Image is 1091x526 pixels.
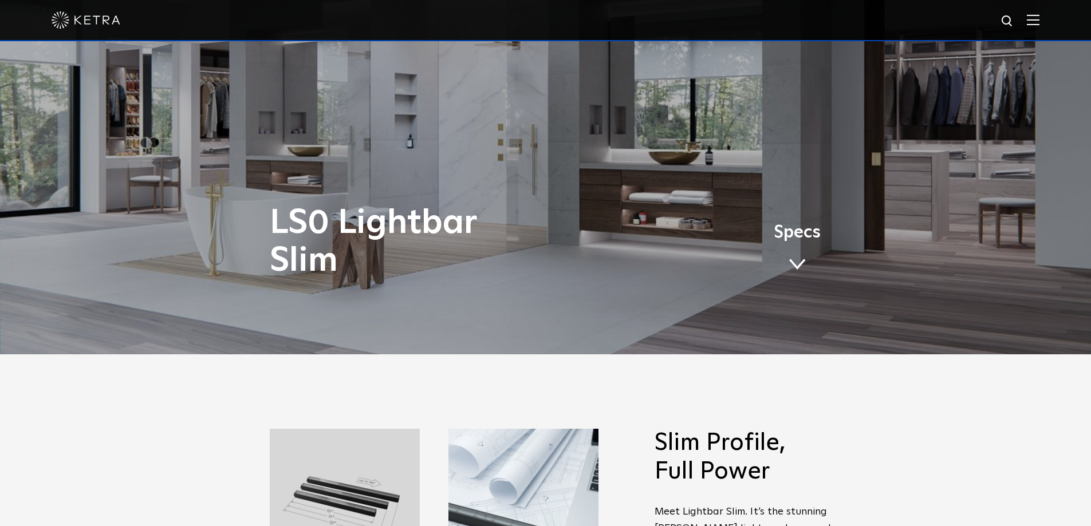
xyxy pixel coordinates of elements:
[1001,14,1015,29] img: search icon
[270,204,593,280] h1: LS0 Lightbar Slim
[1027,14,1039,25] img: Hamburger%20Nav.svg
[774,230,821,274] a: Specs
[52,11,120,29] img: ketra-logo-2019-white
[655,429,832,487] h2: Slim Profile, Full Power
[774,224,821,241] span: Specs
